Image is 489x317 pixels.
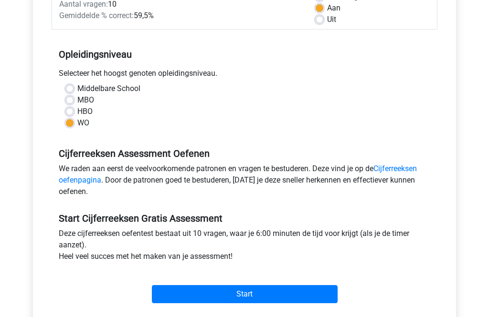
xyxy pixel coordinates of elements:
h5: Opleidingsniveau [59,45,430,64]
label: HBO [77,106,93,118]
label: Middelbare School [77,83,140,95]
h5: Start Cijferreeksen Gratis Assessment [59,213,430,225]
label: Aan [327,3,340,14]
div: Selecteer het hoogst genoten opleidingsniveau. [52,68,437,83]
label: MBO [77,95,94,106]
label: Uit [327,14,336,26]
div: 59,5% [52,10,308,22]
span: Gemiddelde % correct: [59,11,134,20]
div: Deze cijferreeksen oefentest bestaat uit 10 vragen, waar je 6:00 minuten de tijd voor krijgt (als... [52,228,437,266]
div: We raden aan eerst de veelvoorkomende patronen en vragen te bestuderen. Deze vind je op de . Door... [52,164,437,202]
label: WO [77,118,89,129]
h5: Cijferreeksen Assessment Oefenen [59,148,430,160]
input: Start [152,286,338,304]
